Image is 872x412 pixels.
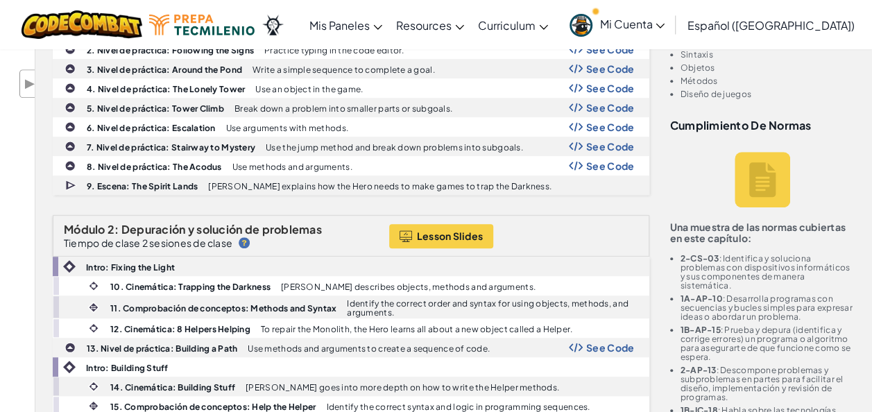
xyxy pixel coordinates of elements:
[87,103,224,114] b: 5. Nivel de práctica: Tower Climb
[681,76,855,85] li: Métodos
[326,402,590,411] p: Identify the correct syntax and logic in programming sequences.
[239,237,250,248] img: IconHint.svg
[87,162,222,172] b: 8. Nivel de práctica: The Acodus
[253,65,435,74] p: Write a simple sequence to complete a goal.
[53,40,649,59] a: 2. Nivel de práctica: Following the Signs Practice typing in the code editor. Show Code Logo See ...
[63,260,76,273] img: IconIntro.svg
[417,230,484,241] span: Lesson Slides
[53,156,649,175] a: 8. Nivel de práctica: The Acodus Use methods and arguments. Show Code Logo See Code
[586,160,635,171] span: See Code
[65,102,76,113] img: IconPracticeLevel.svg
[110,324,250,334] b: 12. Cinemática: 8 Helpers Helping
[347,299,648,317] p: Identify the correct order and syntax for using objects, methods, and arguments.
[86,363,169,373] b: Intro: Building Stuff
[681,325,855,361] li: : Prueba y depura (identifica y corrige errores) un programa o algoritmo para asegurarte de que f...
[22,10,143,39] img: CodeCombat logo
[232,162,352,171] p: Use methods and arguments.
[87,142,255,153] b: 7. Nivel de práctica: Stairway to Mystery
[681,294,855,321] li: : Desarrolla programas con secuencias y bucles simples para expresar ideas o abordar un problema.
[681,63,855,72] li: Objetos
[53,175,649,195] a: 9. Escena: The Spirit Lands [PERSON_NAME] explains how the Hero needs to make games to trap the D...
[53,59,649,78] a: 3. Nivel de práctica: Around the Pond Write a simple sequence to complete a goal. Show Code Logo ...
[65,179,78,192] img: IconCutscene.svg
[389,224,494,248] button: Lesson Slides
[681,366,855,402] li: : Descompone problemas y subproblemas en partes para facilitar el diseño, implementación y revisi...
[670,221,855,243] p: Una muestra de las normas cubiertas en este capítulo:
[471,6,555,44] a: Curriculum
[53,377,649,396] a: 14. Cinemática: Building Stuff [PERSON_NAME] goes into more depth on how to write the Helper meth...
[53,98,649,117] a: 5. Nivel de práctica: Tower Climb Break down a problem into smaller parts or subgoals. Show Code ...
[65,83,76,94] img: IconPracticeLevel.svg
[24,74,35,94] span: ▶
[586,83,635,94] span: See Code
[681,89,855,98] li: Diseño de juegos
[281,282,536,291] p: [PERSON_NAME] describes objects, methods and arguments.
[87,322,100,334] img: IconCinematic.svg
[87,123,216,133] b: 6. Nivel de práctica: Escalation
[569,161,583,171] img: Show Code Logo
[309,18,370,33] span: Mis Paneles
[121,222,322,237] span: Depuración y solución de problemas
[264,46,404,55] p: Practice typing in the code editor.
[87,380,100,393] img: IconCinematic.svg
[87,65,242,75] b: 3. Nivel de práctica: Around the Pond
[226,123,348,132] p: Use arguments with methods.
[586,63,635,74] span: See Code
[687,18,854,33] span: Español ([GEOGRAPHIC_DATA])
[302,6,389,44] a: Mis Paneles
[586,102,635,113] span: See Code
[586,44,635,55] span: See Code
[53,78,649,98] a: 4. Nivel de práctica: The Lonely Tower Use an object in the game. Show Code Logo See Code
[248,344,490,353] p: Use methods and arguments to create a sequence of code.
[65,342,76,353] img: IconPracticeLevel.svg
[569,64,583,74] img: Show Code Logo
[65,121,76,132] img: IconPracticeLevel.svg
[108,222,119,237] span: 2:
[569,103,583,112] img: Show Code Logo
[681,293,723,304] b: 1A-AP-10
[86,262,175,273] b: Intro: Fixing the Light
[87,280,100,292] img: IconCinematic.svg
[110,282,271,292] b: 10. Cinemática: Trapping the Darkness
[65,44,76,55] img: IconPracticeLevel.svg
[569,343,583,352] img: Show Code Logo
[599,17,665,31] span: Mi Cuenta
[255,85,363,94] p: Use an object in the game.
[110,382,235,393] b: 14. Cinemática: Building Stuff
[63,361,76,373] img: IconIntro.svg
[53,276,649,295] a: 10. Cinemática: Trapping the Darkness [PERSON_NAME] describes objects, methods and arguments.
[53,338,649,357] a: 13. Nivel de práctica: Building a Path Use methods and arguments to create a sequence of code. Sh...
[53,117,649,137] a: 6. Nivel de práctica: Escalation Use arguments with methods. Show Code Logo See Code
[53,295,649,318] a: 11. Comprobación de conceptos: Methods and Syntax Identify the correct order and syntax for using...
[681,253,719,264] b: 2-CS-03
[87,343,237,354] b: 13. Nivel de práctica: Building a Path
[586,121,635,132] span: See Code
[149,15,255,35] img: Tecmilenio logo
[53,318,649,338] a: 12. Cinemática: 8 Helpers Helping To repair the Monolith, the Hero learns all about a new object ...
[570,14,592,37] img: avatar
[87,400,100,412] img: IconInteractive.svg
[65,63,76,74] img: IconPracticeLevel.svg
[586,141,635,152] span: See Code
[208,182,552,191] p: [PERSON_NAME] explains how the Hero needs to make games to trap the Darkness.
[569,44,583,54] img: Show Code Logo
[262,15,284,35] img: Ozaria
[586,342,635,353] span: See Code
[266,143,523,152] p: Use the jump method and break down problems into subgoals.
[110,402,316,412] b: 15. Comprobación de conceptos: Help the Helper
[670,119,855,131] h3: Cumplimiento de normas
[65,141,76,152] img: IconPracticeLevel.svg
[234,104,452,113] p: Break down a problem into smaller parts or subgoals.
[681,365,717,375] b: 2-AP-13
[87,84,245,94] b: 4. Nivel de práctica: The Lonely Tower
[53,137,649,156] a: 7. Nivel de práctica: Stairway to Mystery Use the jump method and break down problems into subgoa...
[64,222,105,237] span: Módulo
[246,383,559,392] p: [PERSON_NAME] goes into more depth on how to write the Helper methods.
[87,301,100,314] img: IconInteractive.svg
[87,181,198,191] b: 9. Escena: The Spirit Lands
[87,45,254,55] b: 2. Nivel de práctica: Following the Signs
[64,237,232,248] p: Tiempo de clase 2 sesiones de clase
[681,325,721,335] b: 1B-AP-15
